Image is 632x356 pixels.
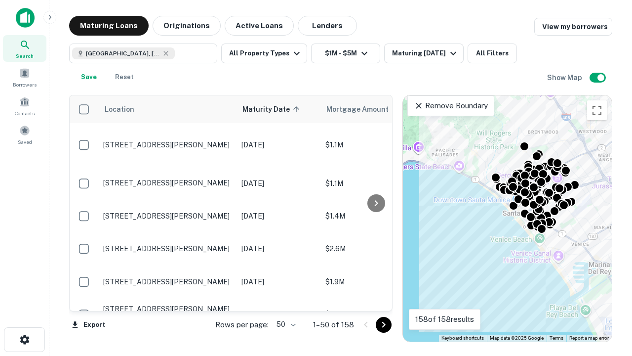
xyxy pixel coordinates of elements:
[103,305,232,313] p: [STREET_ADDRESS][PERSON_NAME]
[325,139,424,150] p: $1.1M
[587,100,607,120] button: Toggle fullscreen view
[237,95,320,123] th: Maturity Date
[241,243,316,254] p: [DATE]
[441,335,484,342] button: Keyboard shortcuts
[534,18,612,36] a: View my borrowers
[225,16,294,36] button: Active Loans
[325,309,424,320] p: $3.4M
[414,100,487,112] p: Remove Boundary
[221,44,307,63] button: All Property Types
[18,138,32,146] span: Saved
[392,47,459,59] div: Maturing [DATE]
[325,243,424,254] p: $2.6M
[3,35,46,62] a: Search
[103,244,232,253] p: [STREET_ADDRESS][PERSON_NAME]
[241,211,316,222] p: [DATE]
[16,8,35,28] img: capitalize-icon.png
[405,329,438,342] img: Google
[298,16,357,36] button: Lenders
[98,95,237,123] th: Location
[403,95,612,342] div: 0 0
[242,103,303,115] span: Maturity Date
[241,178,316,189] p: [DATE]
[13,81,37,89] span: Borrowers
[103,277,232,286] p: [STREET_ADDRESS][PERSON_NAME]
[325,276,424,287] p: $1.9M
[104,103,134,115] span: Location
[241,309,316,320] p: [DATE]
[376,317,392,333] button: Go to next page
[103,178,232,187] p: [STREET_ADDRESS][PERSON_NAME]
[15,109,35,117] span: Contacts
[405,329,438,342] a: Open this area in Google Maps (opens a new window)
[69,317,108,332] button: Export
[325,211,424,222] p: $1.4M
[16,52,34,60] span: Search
[103,140,232,149] p: [STREET_ADDRESS][PERSON_NAME]
[3,64,46,90] a: Borrowers
[69,16,149,36] button: Maturing Loans
[109,67,140,87] button: Reset
[153,16,221,36] button: Originations
[3,92,46,119] a: Contacts
[547,72,584,83] h6: Show Map
[468,44,517,63] button: All Filters
[215,319,269,331] p: Rows per page:
[311,44,380,63] button: $1M - $5M
[326,103,401,115] span: Mortgage Amount
[415,313,474,325] p: 158 of 158 results
[583,277,632,324] iframe: Chat Widget
[86,49,160,58] span: [GEOGRAPHIC_DATA], [GEOGRAPHIC_DATA], [GEOGRAPHIC_DATA]
[3,121,46,148] a: Saved
[241,139,316,150] p: [DATE]
[550,335,563,341] a: Terms (opens in new tab)
[103,212,232,221] p: [STREET_ADDRESS][PERSON_NAME]
[325,178,424,189] p: $1.1M
[569,335,609,341] a: Report a map error
[73,67,105,87] button: Save your search to get updates of matches that match your search criteria.
[313,319,354,331] p: 1–50 of 158
[241,276,316,287] p: [DATE]
[273,317,297,332] div: 50
[320,95,429,123] th: Mortgage Amount
[384,44,464,63] button: Maturing [DATE]
[490,335,544,341] span: Map data ©2025 Google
